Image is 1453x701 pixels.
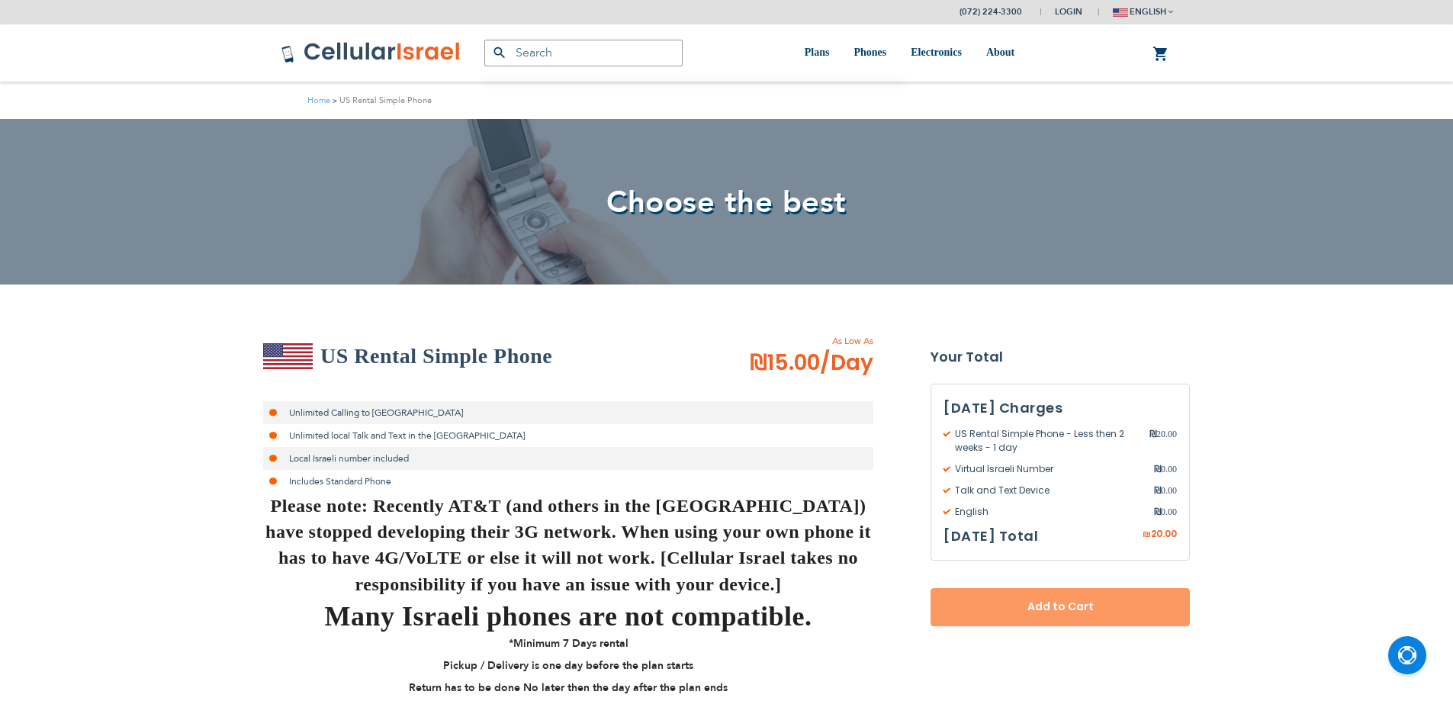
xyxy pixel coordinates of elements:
span: 20.00 [1149,427,1177,455]
span: ₪ [1143,528,1151,542]
span: ₪ [1154,505,1161,519]
strong: *Minimum 7 Days rental [509,636,628,651]
li: Local Israeli number included [263,447,873,470]
img: Cellular Israel Logo [281,41,461,64]
strong: Please note: Recently AT&T (and others in the [GEOGRAPHIC_DATA]) have stopped developing their 3G... [265,496,871,594]
span: 0.00 [1154,462,1177,476]
span: 0.00 [1154,484,1177,497]
span: Talk and Text Device [943,484,1154,497]
li: Unlimited local Talk and Text in the [GEOGRAPHIC_DATA] [263,424,873,447]
strong: Pickup / Delivery is one day before the plan starts [443,658,693,673]
span: ₪15.00 [750,348,873,378]
button: english [1113,1,1173,23]
span: Phones [853,47,886,58]
span: 0.00 [1154,505,1177,519]
li: US Rental Simple Phone [330,93,432,108]
span: US Rental Simple Phone - Less then 2 weeks - 1 day [943,427,1149,455]
span: English [943,505,1154,519]
h2: US Rental Simple Phone [320,341,552,371]
span: ₪ [1154,484,1161,497]
span: ₪ [1154,462,1161,476]
input: Search [484,40,683,66]
span: Virtual Israeli Number [943,462,1154,476]
img: english [1113,8,1128,17]
li: Includes Standard Phone [263,470,873,493]
a: About [986,24,1014,82]
span: Electronics [911,47,962,58]
strong: Return has to be done No later then the day after the plan ends [409,680,728,695]
li: Unlimited Calling to [GEOGRAPHIC_DATA] [263,401,873,424]
span: Login [1055,6,1082,18]
span: /Day [820,348,873,378]
h3: [DATE] Charges [943,397,1177,420]
strong: Your Total [931,346,1190,368]
a: Phones [853,24,886,82]
h3: [DATE] Total [943,525,1038,548]
span: 20.00 [1151,527,1177,540]
img: US Rental Simple Phone [263,343,313,369]
strong: Many Israeli phones are not compatible. [325,601,812,632]
a: Electronics [911,24,962,82]
a: Home [307,95,330,106]
span: About [986,47,1014,58]
a: Plans [805,24,830,82]
span: Choose the best [606,182,847,223]
a: (072) 224-3300 [960,6,1022,18]
span: ₪ [1149,427,1156,441]
span: Plans [805,47,830,58]
span: As Low As [709,334,873,348]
